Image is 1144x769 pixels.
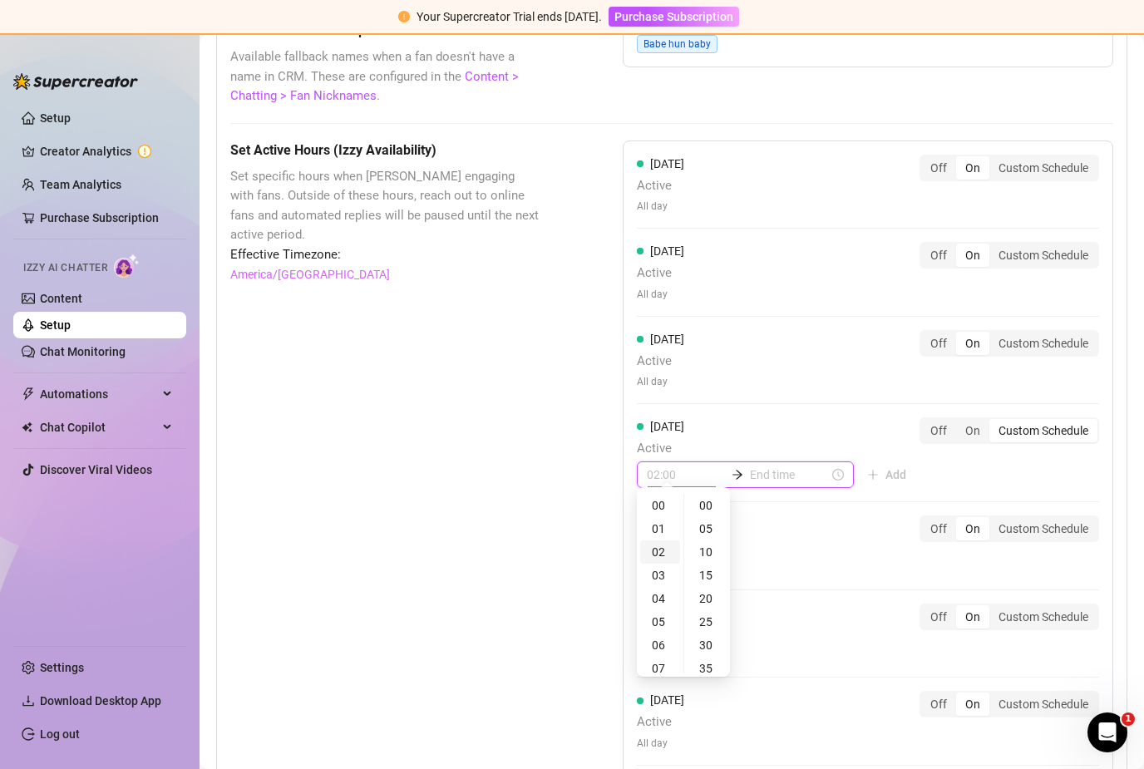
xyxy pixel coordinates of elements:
[637,712,684,732] span: Active
[989,332,1097,355] div: Custom Schedule
[650,420,684,433] span: [DATE]
[637,35,717,53] span: Babe hun baby
[989,156,1097,180] div: Custom Schedule
[989,517,1097,540] div: Custom Schedule
[230,167,540,245] span: Set specific hours when [PERSON_NAME] engaging with fans. Outside of these hours, reach out to on...
[22,694,35,707] span: download
[640,540,680,564] div: 02
[22,421,32,433] img: Chat Copilot
[640,657,680,680] div: 07
[650,333,684,346] span: [DATE]
[40,414,158,441] span: Chat Copilot
[920,691,1099,717] div: segmented control
[640,564,680,587] div: 03
[40,381,158,407] span: Automations
[921,605,956,629] div: Off
[688,587,727,610] div: 20
[637,374,684,390] span: All day
[40,138,173,165] a: Creator Analytics exclamation-circle
[40,211,159,224] a: Purchase Subscription
[956,419,989,442] div: On
[640,587,680,610] div: 04
[989,244,1097,267] div: Custom Schedule
[40,111,71,125] a: Setup
[230,265,390,283] a: America/[GEOGRAPHIC_DATA]
[854,461,920,488] button: Add
[609,7,739,27] button: Purchase Subscription
[650,693,684,707] span: [DATE]
[688,517,727,540] div: 05
[23,260,107,276] span: Izzy AI Chatter
[989,419,1097,442] div: Custom Schedule
[688,657,727,680] div: 35
[989,693,1097,716] div: Custom Schedule
[1087,712,1127,752] iframe: Intercom live chat
[688,540,727,564] div: 10
[609,10,739,23] a: Purchase Subscription
[956,605,989,629] div: On
[40,178,121,191] a: Team Analytics
[637,287,684,303] span: All day
[637,352,684,372] span: Active
[637,264,684,283] span: Active
[921,156,956,180] div: Off
[637,199,684,214] span: All day
[640,494,680,517] div: 00
[637,439,920,459] span: Active
[688,494,727,517] div: 00
[650,244,684,258] span: [DATE]
[40,463,152,476] a: Discover Viral Videos
[22,387,35,401] span: thunderbolt
[40,661,84,674] a: Settings
[920,242,1099,269] div: segmented control
[614,10,733,23] span: Purchase Subscription
[650,157,684,170] span: [DATE]
[920,330,1099,357] div: segmented control
[230,47,540,106] span: Available fallback names when a fan doesn't have a name in CRM. These are configured in the .
[920,604,1099,630] div: segmented control
[956,693,989,716] div: On
[40,727,80,741] a: Log out
[956,156,989,180] div: On
[920,515,1099,542] div: segmented control
[921,693,956,716] div: Off
[398,11,410,22] span: exclamation-circle
[921,419,956,442] div: Off
[920,155,1099,181] div: segmented control
[40,694,161,707] span: Download Desktop App
[921,332,956,355] div: Off
[230,245,540,265] span: Effective Timezone:
[750,466,829,484] input: End time
[417,10,602,23] span: Your Supercreator Trial ends [DATE].
[640,633,680,657] div: 06
[647,466,726,484] input: Start time
[989,605,1097,629] div: Custom Schedule
[1122,712,1135,726] span: 1
[956,244,989,267] div: On
[732,469,743,481] span: arrow-right
[688,633,727,657] div: 30
[956,332,989,355] div: On
[40,318,71,332] a: Setup
[230,140,540,160] h5: Set Active Hours (Izzy Availability)
[40,292,82,305] a: Content
[688,610,727,633] div: 25
[637,736,684,752] span: All day
[114,254,140,278] img: AI Chatter
[13,73,138,90] img: logo-BBDzfeDw.svg
[920,417,1099,444] div: segmented control
[640,610,680,633] div: 05
[921,517,956,540] div: Off
[921,244,956,267] div: Off
[640,517,680,540] div: 01
[40,345,126,358] a: Chat Monitoring
[956,517,989,540] div: On
[688,564,727,587] div: 15
[637,176,684,196] span: Active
